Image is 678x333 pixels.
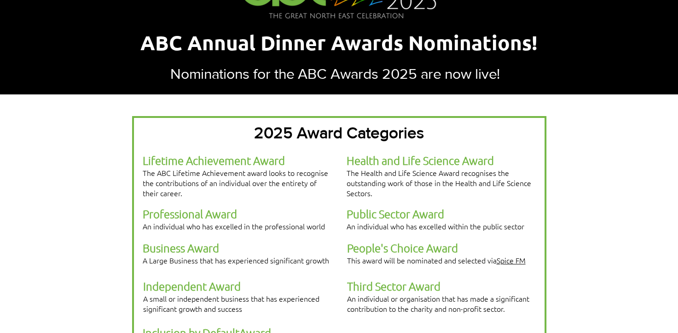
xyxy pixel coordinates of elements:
span: Third Sector Award [347,279,440,293]
span: Health and Life Science Award [347,153,494,167]
span: The ABC Lifetime Achievement award looks to recognise the contributions of an individual over the... [143,168,328,198]
span: A small or independent business that has experienced significant growth and success [143,293,319,314]
span: The Health and Life Science Award recognises the outstanding work of those in the Health and Life... [347,168,531,198]
span: A Large Business that has experienced significant growth [143,255,329,265]
span: Business Award [143,241,219,255]
span: 2025 Award Categories [254,124,424,141]
span: People's Choice Award [347,241,458,255]
span: An individual who has excelled within the public sector [347,221,524,231]
span: Public Sector Award [347,207,444,221]
span: Nominations for the ABC Awards 2025 are now live! [170,65,500,82]
span: ABC Annual Dinner Awards Nominations! [140,30,538,55]
span: Lifetime Achievement Award [143,153,285,167]
span: An individual or organisation that has made a significant contribution to the charity and non-pro... [347,293,529,314]
a: Spice FM [497,255,526,265]
span: Professional Award [143,207,237,221]
span: This award will be nominated and selected via [347,255,526,265]
span: Independent Award [143,279,241,293]
span: An individual who has excelled in the professional world [143,221,325,231]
